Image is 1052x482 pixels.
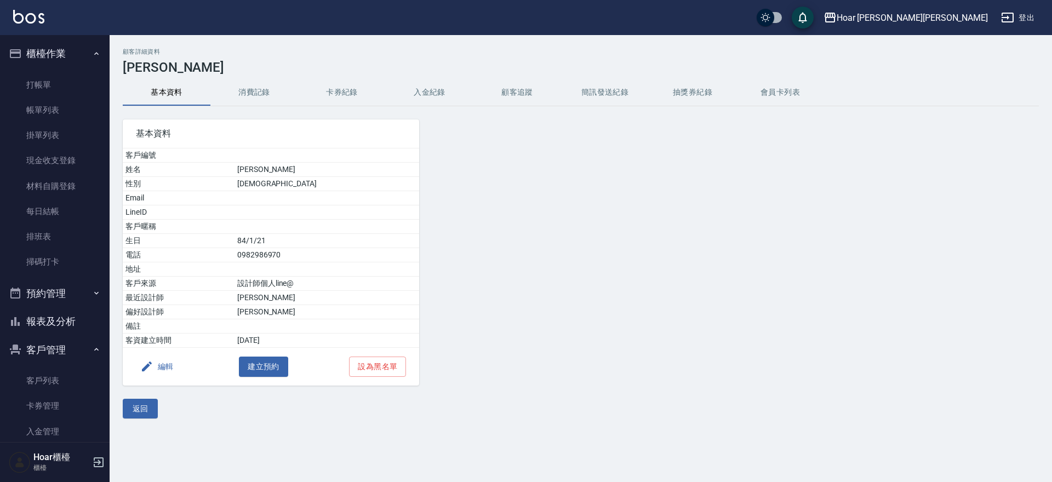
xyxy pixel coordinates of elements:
[4,174,105,199] a: 材料自購登錄
[561,79,649,106] button: 簡訊發送紀錄
[136,357,178,377] button: 編輯
[123,234,235,248] td: 生日
[123,399,158,419] button: 返回
[235,234,419,248] td: 84/1/21
[123,177,235,191] td: 性別
[123,334,235,348] td: 客資建立時間
[4,249,105,274] a: 掃碼打卡
[235,177,419,191] td: [DEMOGRAPHIC_DATA]
[123,262,235,277] td: 地址
[349,357,406,377] button: 設為黑名單
[792,7,814,28] button: save
[235,305,419,319] td: [PERSON_NAME]
[235,163,419,177] td: [PERSON_NAME]
[4,307,105,336] button: 報表及分析
[4,224,105,249] a: 排班表
[33,463,89,473] p: 櫃檯
[649,79,736,106] button: 抽獎券紀錄
[837,11,988,25] div: Hoar [PERSON_NAME][PERSON_NAME]
[123,277,235,291] td: 客戶來源
[4,336,105,364] button: 客戶管理
[235,277,419,291] td: 設計師個人line@
[123,248,235,262] td: 電話
[4,279,105,308] button: 預約管理
[4,368,105,393] a: 客戶列表
[123,191,235,205] td: Email
[4,393,105,418] a: 卡券管理
[386,79,473,106] button: 入金紀錄
[235,248,419,262] td: 0982986970
[210,79,298,106] button: 消費記錄
[4,39,105,68] button: 櫃檯作業
[123,319,235,334] td: 備註
[473,79,561,106] button: 顧客追蹤
[235,291,419,305] td: [PERSON_NAME]
[123,79,210,106] button: 基本資料
[123,60,1039,75] h3: [PERSON_NAME]
[819,7,992,29] button: Hoar [PERSON_NAME][PERSON_NAME]
[4,72,105,97] a: 打帳單
[123,163,235,177] td: 姓名
[4,123,105,148] a: 掛單列表
[13,10,44,24] img: Logo
[4,148,105,173] a: 現金收支登錄
[4,97,105,123] a: 帳單列表
[239,357,288,377] button: 建立預約
[235,334,419,348] td: [DATE]
[123,148,235,163] td: 客戶編號
[4,419,105,444] a: 入金管理
[4,199,105,224] a: 每日結帳
[123,220,235,234] td: 客戶暱稱
[997,8,1039,28] button: 登出
[123,205,235,220] td: LineID
[136,128,406,139] span: 基本資料
[123,48,1039,55] h2: 顧客詳細資料
[736,79,824,106] button: 會員卡列表
[298,79,386,106] button: 卡券紀錄
[33,452,89,463] h5: Hoar櫃檯
[123,305,235,319] td: 偏好設計師
[123,291,235,305] td: 最近設計師
[9,451,31,473] img: Person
